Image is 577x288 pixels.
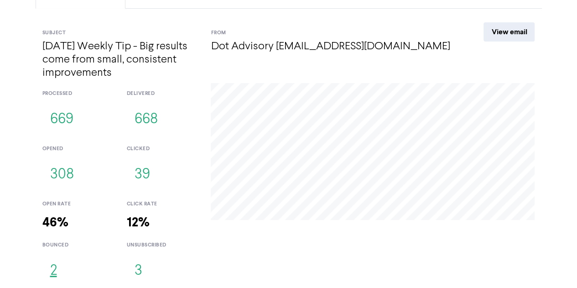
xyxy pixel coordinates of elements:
h4: Dot Advisory [EMAIL_ADDRESS][DOMAIN_NAME] [211,40,450,53]
h4: [DATE] Weekly Tip - Big results come from small, consistent improvements [42,40,198,79]
div: open rate [42,200,113,208]
iframe: Chat Widget [531,244,577,288]
div: opened [42,145,113,153]
div: clicked [126,145,197,153]
div: click rate [126,200,197,208]
button: 308 [42,160,82,190]
div: unsubscribed [126,241,197,249]
div: delivered [126,90,197,98]
button: 39 [126,160,157,190]
strong: 46% [42,215,68,230]
div: From [211,29,450,37]
button: 3 [126,256,150,286]
button: 668 [126,105,165,135]
a: View email [483,22,535,42]
button: 2 [42,256,65,286]
div: bounced [42,241,113,249]
div: processed [42,90,113,98]
div: Subject [42,29,198,37]
button: 669 [42,105,81,135]
strong: 12% [126,215,149,230]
